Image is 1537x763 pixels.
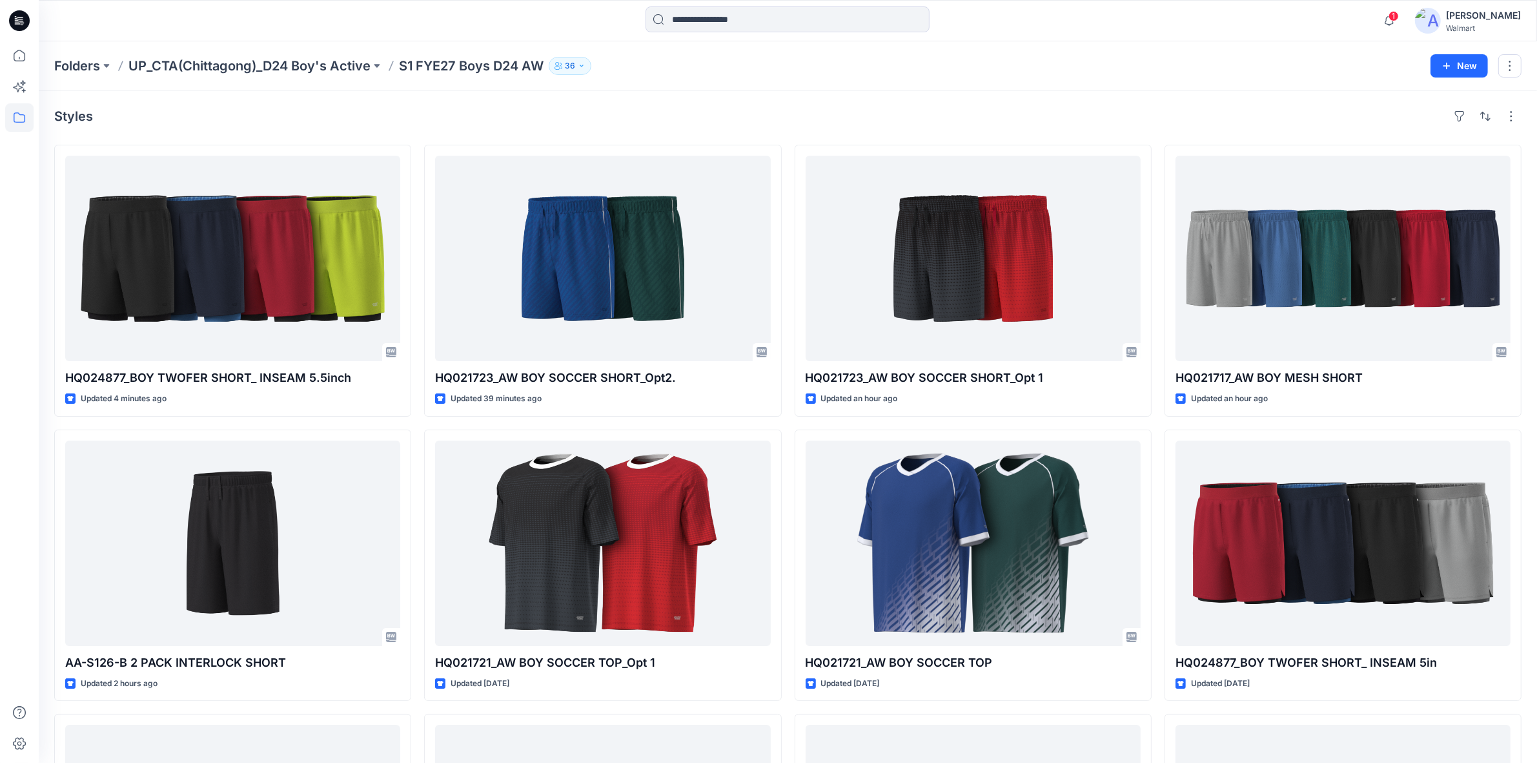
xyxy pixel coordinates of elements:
[1446,8,1521,23] div: [PERSON_NAME]
[435,156,770,361] a: HQ021723_AW BOY SOCCER SHORT_Opt2.
[1191,677,1250,691] p: Updated [DATE]
[399,57,544,75] p: S1 FYE27 Boys D24 AW
[128,57,371,75] a: UP_CTA(Chittagong)_D24 Boy's Active
[435,441,770,646] a: HQ021721_AW BOY SOCCER TOP_Opt 1
[806,369,1141,387] p: HQ021723_AW BOY SOCCER SHORT_Opt 1
[65,654,400,672] p: AA-S126-B 2 PACK INTERLOCK SHORT
[65,156,400,361] a: HQ024877_BOY TWOFER SHORT_ INSEAM 5.5inch
[65,441,400,646] a: AA-S126-B 2 PACK INTERLOCK SHORT
[81,392,167,406] p: Updated 4 minutes ago
[54,109,93,124] h4: Styles
[1176,369,1511,387] p: HQ021717_AW BOY MESH SHORT
[806,654,1141,672] p: HQ021721_AW BOY SOCCER TOP
[565,59,575,73] p: 36
[435,369,770,387] p: HQ021723_AW BOY SOCCER SHORT_Opt2.
[1176,441,1511,646] a: HQ024877_BOY TWOFER SHORT_ INSEAM 5in
[1430,54,1488,78] button: New
[1176,156,1511,361] a: HQ021717_AW BOY MESH SHORT
[435,654,770,672] p: HQ021721_AW BOY SOCCER TOP_Opt 1
[806,441,1141,646] a: HQ021721_AW BOY SOCCER TOP
[806,156,1141,361] a: HQ021723_AW BOY SOCCER SHORT_Opt 1
[1191,392,1268,406] p: Updated an hour ago
[1446,23,1521,33] div: Walmart
[451,677,509,691] p: Updated [DATE]
[821,392,898,406] p: Updated an hour ago
[65,369,400,387] p: HQ024877_BOY TWOFER SHORT_ INSEAM 5.5inch
[81,677,158,691] p: Updated 2 hours ago
[821,677,880,691] p: Updated [DATE]
[451,392,542,406] p: Updated 39 minutes ago
[1389,11,1399,21] span: 1
[1415,8,1441,34] img: avatar
[54,57,100,75] a: Folders
[549,57,591,75] button: 36
[1176,654,1511,672] p: HQ024877_BOY TWOFER SHORT_ INSEAM 5in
